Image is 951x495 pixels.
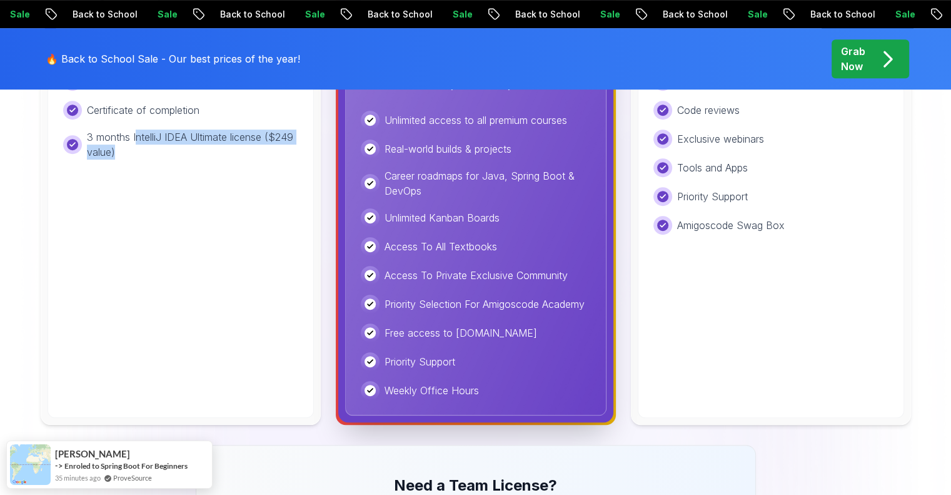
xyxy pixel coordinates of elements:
[786,8,871,21] p: Back to School
[385,354,455,369] p: Priority Support
[385,239,497,254] p: Access To All Textbooks
[841,44,865,74] p: Grab Now
[55,449,130,459] span: [PERSON_NAME]
[55,461,63,471] span: ->
[87,130,298,160] p: 3 months IntelliJ IDEA Ultimate license ($249 value)
[385,325,537,340] p: Free access to [DOMAIN_NAME]
[677,103,740,118] p: Code reviews
[871,8,911,21] p: Sale
[46,51,300,66] p: 🔥 Back to School Sale - Our best prices of the year!
[343,8,428,21] p: Back to School
[10,444,51,485] img: provesource social proof notification image
[638,8,723,21] p: Back to School
[385,113,567,128] p: Unlimited access to all premium courses
[723,8,763,21] p: Sale
[385,168,591,198] p: Career roadmaps for Java, Spring Boot & DevOps
[385,141,511,156] p: Real-world builds & projects
[428,8,468,21] p: Sale
[385,210,500,225] p: Unlimited Kanban Boards
[677,160,748,175] p: Tools and Apps
[677,218,785,233] p: Amigoscode Swag Box
[576,8,616,21] p: Sale
[196,8,281,21] p: Back to School
[87,103,199,118] p: Certificate of completion
[677,189,748,204] p: Priority Support
[677,131,764,146] p: Exclusive webinars
[385,383,479,398] p: Weekly Office Hours
[113,472,152,483] a: ProveSource
[385,297,585,312] p: Priority Selection For Amigoscode Academy
[48,8,133,21] p: Back to School
[281,8,321,21] p: Sale
[64,461,188,471] a: Enroled to Spring Boot For Beginners
[385,268,568,283] p: Access To Private Exclusive Community
[491,8,576,21] p: Back to School
[133,8,173,21] p: Sale
[55,472,101,483] span: 35 minutes ago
